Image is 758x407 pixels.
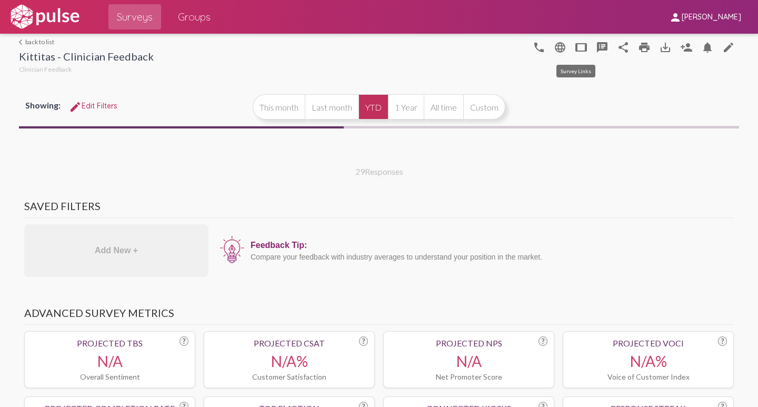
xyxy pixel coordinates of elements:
[718,36,739,57] a: edit
[359,336,368,346] div: ?
[680,41,693,54] mat-icon: Person
[211,338,368,348] div: Projected CSAT
[24,224,208,277] div: Add New +
[19,65,72,73] span: Clinician Feedback
[528,36,550,57] button: language
[25,100,61,110] span: Showing:
[682,13,741,22] span: [PERSON_NAME]
[179,336,188,346] div: ?
[8,4,81,30] img: white-logo.svg
[554,41,566,54] mat-icon: language
[538,336,547,346] div: ?
[19,38,154,46] a: back to list
[31,372,188,381] div: Overall Sentiment
[178,7,211,26] span: Groups
[253,94,305,120] button: This month
[108,4,161,29] a: Surveys
[570,352,727,370] div: N/A%
[355,166,403,176] div: Responses
[676,36,697,57] button: Person
[24,200,734,218] h3: Saved Filters
[69,101,117,111] span: Edit Filters
[463,94,505,120] button: Custom
[390,352,547,370] div: N/A
[659,41,672,54] mat-icon: Download
[596,41,609,54] mat-icon: speaker_notes
[570,372,727,381] div: Voice of Customer Index
[661,7,750,26] button: [PERSON_NAME]
[169,4,219,29] a: Groups
[251,253,729,261] div: Compare your feedback with industry averages to understand your position in the market.
[24,306,734,325] h3: Advanced Survey Metrics
[718,336,727,346] div: ?
[69,101,82,113] mat-icon: Edit Filters
[638,41,651,54] mat-icon: print
[388,94,424,120] button: 1 Year
[575,41,587,54] mat-icon: tablet
[390,338,547,348] div: Projected NPS
[550,36,571,57] button: language
[31,338,188,348] div: Projected TBS
[390,372,547,381] div: Net Promoter Score
[424,94,463,120] button: All time
[305,94,358,120] button: Last month
[31,352,188,370] div: N/A
[19,50,154,65] div: Kittitas - Clinician Feedback
[211,352,368,370] div: N/A%
[61,96,126,115] button: Edit FiltersEdit Filters
[533,41,545,54] mat-icon: language
[722,41,735,54] mat-icon: edit
[251,241,729,250] div: Feedback Tip:
[19,39,25,45] mat-icon: arrow_back_ios
[570,338,727,348] div: Projected VoCI
[655,36,676,57] button: Download
[358,94,388,120] button: YTD
[592,36,613,57] button: speaker_notes
[613,36,634,57] button: Share
[219,235,245,264] img: icon12.png
[355,166,365,176] span: 29
[634,36,655,57] a: print
[571,36,592,57] button: tablet
[211,372,368,381] div: Customer Satisfaction
[617,41,630,54] mat-icon: Share
[117,7,153,26] span: Surveys
[697,36,718,57] button: Bell
[701,41,714,54] mat-icon: Bell
[669,11,682,24] mat-icon: person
